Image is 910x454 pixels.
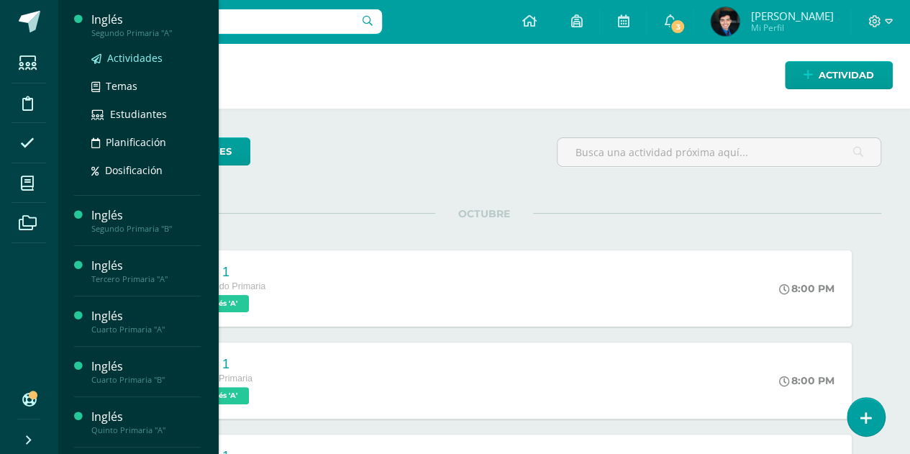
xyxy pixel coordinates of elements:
[91,207,201,234] a: InglésSegundo Primaria "B"
[110,107,167,121] span: Estudiantes
[106,135,166,149] span: Planificación
[107,51,163,65] span: Actividades
[91,358,201,375] div: Inglés
[91,12,201,28] div: Inglés
[193,357,252,372] div: ACT 1
[67,9,382,34] input: Busca un usuario...
[193,295,249,312] span: Inglés 'A'
[91,375,201,385] div: Cuarto Primaria "B"
[91,409,201,435] a: InglésQuinto Primaria "A"
[91,224,201,234] div: Segundo Primaria "B"
[91,106,201,122] a: Estudiantes
[91,308,201,335] a: InglésCuarto Primaria "A"
[91,28,201,38] div: Segundo Primaria "A"
[779,374,834,387] div: 8:00 PM
[105,163,163,177] span: Dosificación
[193,281,265,291] span: Segundo Primaria
[558,138,881,166] input: Busca una actividad próxima aquí...
[91,324,201,335] div: Cuarto Primaria "A"
[91,12,201,38] a: InglésSegundo Primaria "A"
[75,43,893,109] h1: Actividades
[91,134,201,150] a: Planificación
[819,62,874,88] span: Actividad
[91,274,201,284] div: Tercero Primaria "A"
[193,387,249,404] span: Inglés 'A'
[91,258,201,284] a: InglésTercero Primaria "A"
[91,409,201,425] div: Inglés
[91,358,201,385] a: InglésCuarto Primaria "B"
[91,78,201,94] a: Temas
[91,308,201,324] div: Inglés
[750,9,833,23] span: [PERSON_NAME]
[750,22,833,34] span: Mi Perfil
[670,19,686,35] span: 3
[785,61,893,89] a: Actividad
[106,79,137,93] span: Temas
[91,425,201,435] div: Quinto Primaria "A"
[193,373,252,383] span: Sexto Primaria
[91,207,201,224] div: Inglés
[435,207,533,220] span: OCTUBRE
[91,258,201,274] div: Inglés
[91,162,201,178] a: Dosificación
[779,282,834,295] div: 8:00 PM
[711,7,740,36] img: 6e7f9eaca34ebf24f5a660d2991bb177.png
[193,265,265,280] div: ACT 1
[91,50,201,66] a: Actividades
